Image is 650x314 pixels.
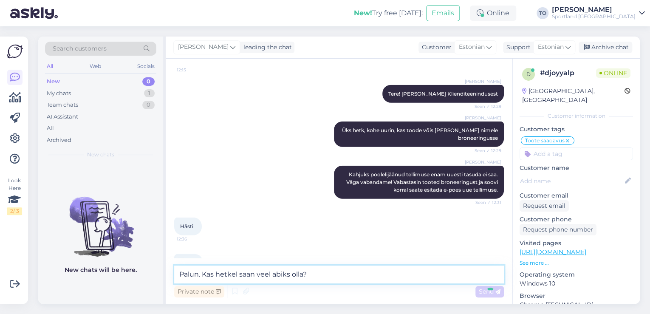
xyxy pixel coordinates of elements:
span: Tere! [PERSON_NAME] Klienditeenindusest [388,91,498,97]
b: New! [354,9,372,17]
span: Estonian [538,42,564,52]
span: Toote saadavus [525,138,565,143]
span: [PERSON_NAME] [465,78,501,85]
p: New chats will be here. [65,266,137,274]
div: Archived [47,136,71,144]
span: Kahjuks poolelijäänud tellimuse enam uuesti tasuda ei saa. Väga vabandame! Vabastasin tooted bron... [346,171,499,193]
p: Customer tags [520,125,633,134]
div: AI Assistant [47,113,78,121]
div: Support [503,43,531,52]
p: Browser [520,291,633,300]
div: Sportland [GEOGRAPHIC_DATA] [552,13,636,20]
div: Look Here [7,177,22,215]
input: Add name [520,176,623,186]
p: See more ... [520,259,633,267]
div: All [47,124,54,133]
p: Visited pages [520,239,633,248]
span: [PERSON_NAME] [178,42,229,52]
img: No chats [38,181,163,258]
div: leading the chat [240,43,292,52]
div: Request phone number [520,224,596,235]
p: Windows 10 [520,279,633,288]
div: Web [88,61,103,72]
div: Customer information [520,112,633,120]
span: 12:15 [177,67,209,73]
div: My chats [47,89,71,98]
div: Online [470,6,516,21]
p: Customer phone [520,215,633,224]
p: Customer name [520,164,633,173]
div: 0 [142,77,155,86]
img: Askly Logo [7,43,23,59]
div: Archive chat [579,42,632,53]
div: # djoyyalp [540,68,596,78]
div: New [47,77,60,86]
button: Emails [426,5,460,21]
div: Team chats [47,101,78,109]
span: Estonian [459,42,485,52]
span: Hästi [180,223,193,229]
div: [PERSON_NAME] [552,6,636,13]
div: Customer [418,43,452,52]
div: 2 / 3 [7,207,22,215]
a: [PERSON_NAME]Sportland [GEOGRAPHIC_DATA] [552,6,645,20]
span: Seen ✓ 12:29 [469,147,501,154]
div: Socials [136,61,156,72]
div: Try free [DATE]: [354,8,423,18]
a: [URL][DOMAIN_NAME] [520,248,586,256]
span: [PERSON_NAME] [465,115,501,121]
input: Add a tag [520,147,633,160]
span: Seen ✓ 12:31 [469,199,501,206]
p: Chrome [TECHNICAL_ID] [520,300,633,309]
span: Online [596,68,630,78]
span: [PERSON_NAME] [465,159,501,165]
div: 1 [144,89,155,98]
span: Search customers [53,44,107,53]
span: Üks hetk, kohe uurin, kas toode võis [PERSON_NAME] nimele broneeringusse [342,127,499,141]
span: 12:36 [177,236,209,242]
span: New chats [87,151,114,158]
div: 0 [142,101,155,109]
div: Request email [520,200,569,212]
span: d [526,71,531,77]
div: [GEOGRAPHIC_DATA], [GEOGRAPHIC_DATA] [522,87,625,105]
p: Customer email [520,191,633,200]
div: TO [537,7,548,19]
p: Operating system [520,270,633,279]
div: All [45,61,55,72]
span: Seen ✓ 12:29 [469,103,501,110]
